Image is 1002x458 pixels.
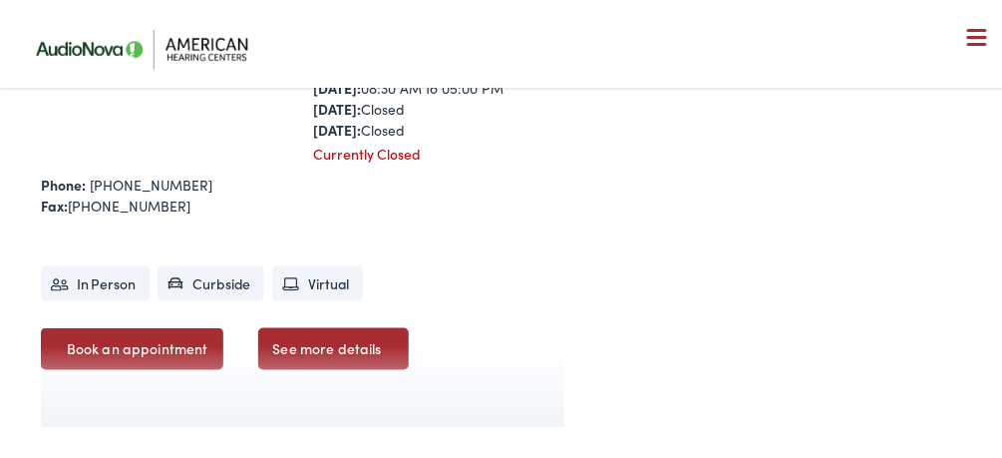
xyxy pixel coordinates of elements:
[313,96,361,116] strong: [DATE]:
[35,80,996,122] a: What We Offer
[41,263,150,298] li: In Person
[41,193,68,213] strong: Fax:
[90,172,212,192] a: [PHONE_NUMBER]
[313,75,361,95] strong: [DATE]:
[313,141,564,162] div: Currently Closed
[258,325,408,367] a: See more details
[158,263,265,298] li: Curbside
[313,117,361,137] strong: [DATE]:
[41,172,86,192] strong: Phone:
[272,263,363,298] li: Virtual
[41,193,565,214] div: [PHONE_NUMBER]
[41,325,224,367] a: Book an appointment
